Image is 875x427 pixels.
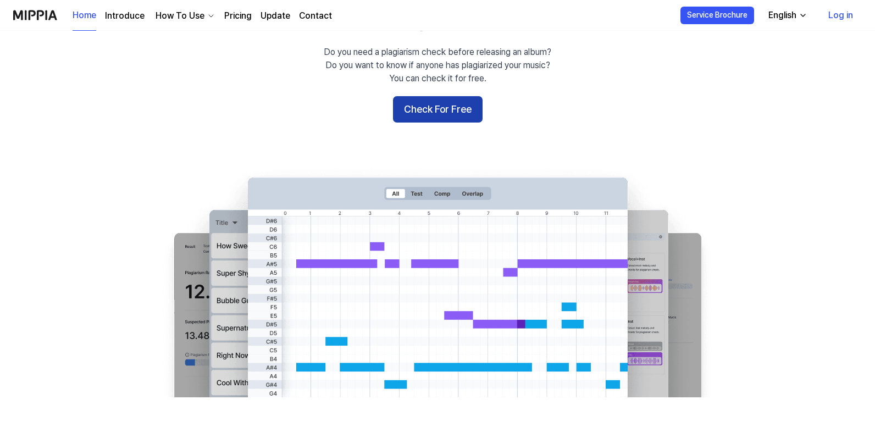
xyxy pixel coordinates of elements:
[152,167,723,397] img: main Image
[299,9,332,23] a: Contact
[105,9,145,23] a: Introduce
[766,9,799,22] div: English
[73,1,96,31] a: Home
[680,7,754,24] button: Service Brochure
[224,9,252,23] a: Pricing
[153,9,207,23] div: How To Use
[760,4,814,26] button: English
[153,9,215,23] button: How To Use
[324,46,551,85] div: Do you need a plagiarism check before releasing an album? Do you want to know if anyone has plagi...
[393,96,483,123] button: Check For Free
[261,9,290,23] a: Update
